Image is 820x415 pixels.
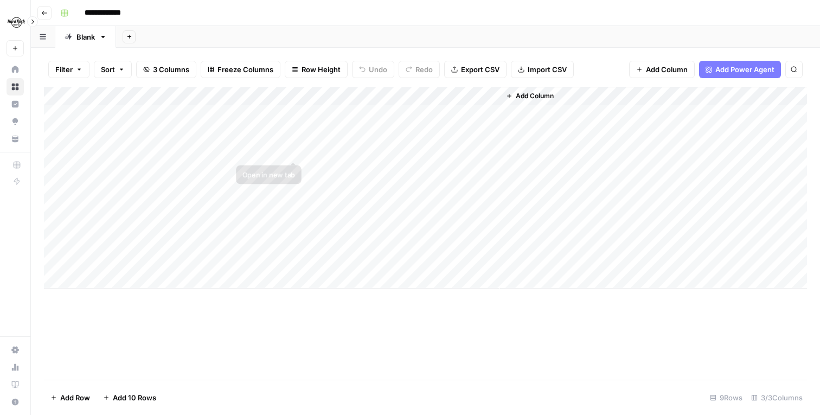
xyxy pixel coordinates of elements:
[7,376,24,393] a: Learning Hub
[97,389,163,406] button: Add 10 Rows
[7,61,24,78] a: Home
[302,64,341,75] span: Row Height
[7,130,24,148] a: Your Data
[7,95,24,113] a: Insights
[94,61,132,78] button: Sort
[629,61,695,78] button: Add Column
[461,64,499,75] span: Export CSV
[699,61,781,78] button: Add Power Agent
[44,389,97,406] button: Add Row
[747,389,807,406] div: 3/3 Columns
[55,26,116,48] a: Blank
[7,393,24,411] button: Help + Support
[415,64,433,75] span: Redo
[444,61,507,78] button: Export CSV
[352,61,394,78] button: Undo
[76,31,95,42] div: Blank
[113,392,156,403] span: Add 10 Rows
[7,12,26,32] img: Hard Rock Digital Logo
[516,91,554,101] span: Add Column
[136,61,196,78] button: 3 Columns
[7,78,24,95] a: Browse
[217,64,273,75] span: Freeze Columns
[715,64,774,75] span: Add Power Agent
[706,389,747,406] div: 9 Rows
[7,9,24,36] button: Workspace: Hard Rock Digital
[7,341,24,359] a: Settings
[528,64,567,75] span: Import CSV
[153,64,189,75] span: 3 Columns
[511,61,574,78] button: Import CSV
[399,61,440,78] button: Redo
[48,61,89,78] button: Filter
[502,89,558,103] button: Add Column
[285,61,348,78] button: Row Height
[55,64,73,75] span: Filter
[201,61,280,78] button: Freeze Columns
[369,64,387,75] span: Undo
[60,392,90,403] span: Add Row
[646,64,688,75] span: Add Column
[101,64,115,75] span: Sort
[7,113,24,130] a: Opportunities
[7,359,24,376] a: Usage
